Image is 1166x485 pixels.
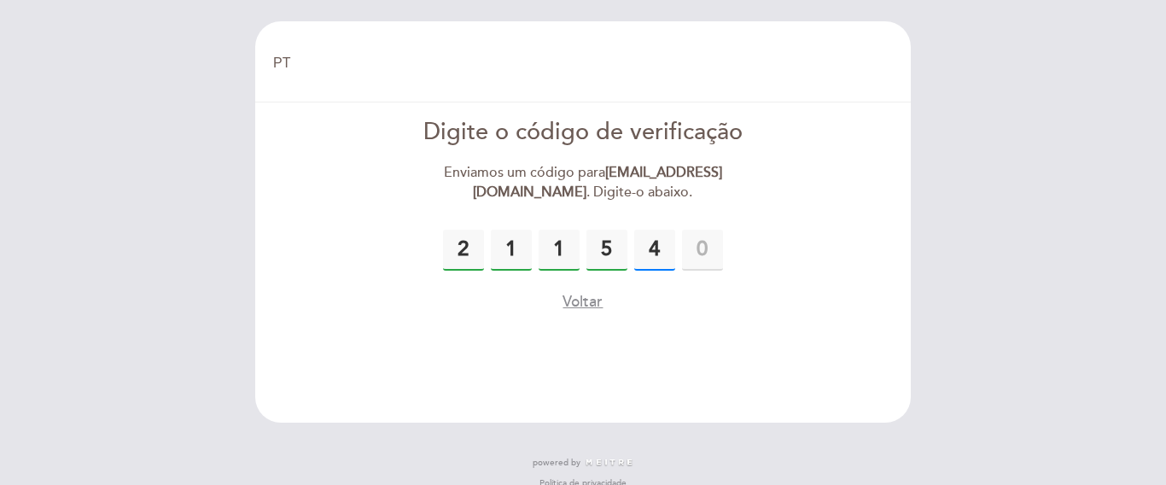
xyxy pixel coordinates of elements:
[443,230,484,271] input: 0
[682,230,723,271] input: 0
[585,459,633,467] img: MEITRE
[586,230,627,271] input: 0
[563,291,603,313] button: Voltar
[388,116,779,149] div: Digite o código de verificação
[388,163,779,202] div: Enviamos um código para . Digite-o abaixo.
[634,230,675,271] input: 0
[539,230,580,271] input: 0
[491,230,532,271] input: 0
[533,457,633,469] a: powered by
[533,457,580,469] span: powered by
[473,164,722,201] strong: [EMAIL_ADDRESS][DOMAIN_NAME]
